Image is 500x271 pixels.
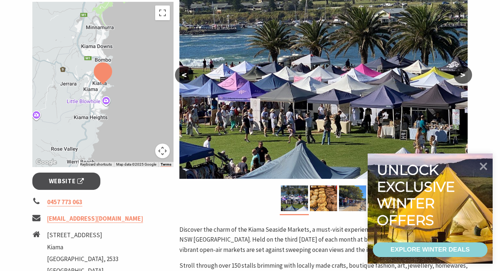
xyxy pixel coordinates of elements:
[155,6,170,20] button: Toggle fullscreen view
[373,242,488,257] a: EXPLORE WINTER DEALS
[281,185,308,211] img: Kiama Seaside Market
[175,66,193,84] button: <
[390,242,469,257] div: EXPLORE WINTER DEALS
[32,173,100,190] a: Website
[155,144,170,158] button: Map camera controls
[80,162,112,167] button: Keyboard shortcuts
[47,254,118,264] li: [GEOGRAPHIC_DATA], 2533
[179,225,468,255] p: Discover the charm of the Kiama Seaside Markets, a must-visit experience for tourists exploring t...
[339,185,366,211] img: market photo
[47,214,143,223] a: [EMAIL_ADDRESS][DOMAIN_NAME]
[47,230,118,240] li: [STREET_ADDRESS]
[161,162,171,167] a: Terms
[34,158,58,167] img: Google
[34,158,58,167] a: Open this area in Google Maps (opens a new window)
[377,162,458,228] div: Unlock exclusive winter offers
[49,176,84,186] span: Website
[454,66,472,84] button: >
[47,242,118,252] li: Kiama
[116,162,156,166] span: Map data ©2025 Google
[310,185,337,211] img: Market ptoduce
[47,198,82,206] a: 0457 773 063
